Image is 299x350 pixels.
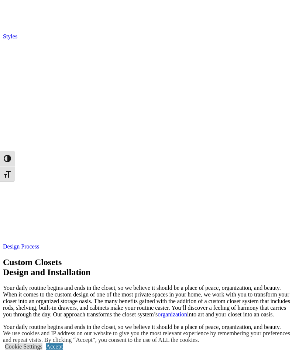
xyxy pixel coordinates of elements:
h1: Custom Closets Design and Installation [3,257,296,277]
span: Your daily routine begins and ends in the closet, so we believe it should be a place of peace, or... [3,285,290,318]
a: Styles [3,27,296,40]
div: We use cookies and IP address on our website to give you the most relevant experience by remember... [3,330,299,343]
img: Image of gallery icons [3,40,296,242]
a: organization [158,311,187,318]
a: Accept [46,343,63,350]
span: into art and your closet into an oasis. [187,311,274,318]
a: Design Process [3,237,296,250]
a: Cookie Settings [5,343,42,350]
